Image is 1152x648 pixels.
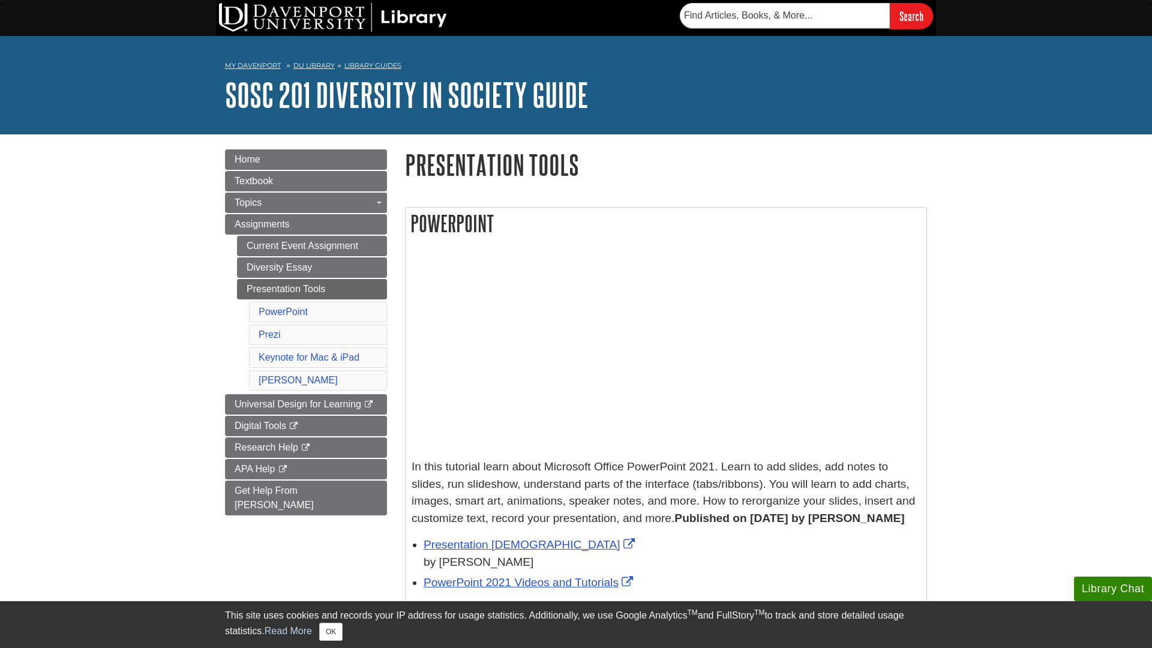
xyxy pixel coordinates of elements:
[225,76,589,113] a: SOSC 201 Diversity in Society Guide
[225,459,387,479] a: APA Help
[405,149,927,180] h1: Presentation Tools
[259,307,308,317] a: PowerPoint
[235,464,275,474] span: APA Help
[225,149,387,170] a: Home
[289,422,299,430] i: This link opens in a new window
[890,3,933,29] input: Search
[754,608,764,617] sup: TM
[412,458,920,527] p: In this tutorial learn about Microsoft Office PowerPoint 2021. Learn to add slides, add notes to ...
[237,236,387,256] a: Current Event Assignment
[225,61,281,71] a: My Davenport
[225,171,387,191] a: Textbook
[364,401,374,409] i: This link opens in a new window
[674,512,904,524] strong: Published on [DATE] by [PERSON_NAME]
[237,279,387,299] a: Presentation Tools
[235,197,262,208] span: Topics
[235,421,286,431] span: Digital Tools
[687,608,697,617] sup: TM
[265,626,312,636] a: Read More
[235,442,298,452] span: Research Help
[225,394,387,415] a: Universal Design for Learning
[424,576,636,589] a: Link opens in new window
[344,61,401,70] a: Library Guides
[412,258,920,447] iframe: PowerPoint Tutorial for Beginners
[235,399,361,409] span: Universal Design for Learning
[259,375,338,385] a: [PERSON_NAME]
[225,149,387,515] div: Guide Page Menu
[237,257,387,278] a: Diversity Essay
[293,61,335,70] a: DU Library
[235,485,314,510] span: Get Help From [PERSON_NAME]
[225,58,927,77] nav: breadcrumb
[1074,577,1152,601] button: Library Chat
[319,623,343,641] button: Close
[278,466,288,473] i: This link opens in a new window
[225,416,387,436] a: Digital Tools
[235,154,260,164] span: Home
[235,219,290,229] span: Assignments
[424,554,920,571] div: by [PERSON_NAME]
[225,214,387,235] a: Assignments
[225,193,387,213] a: Topics
[301,444,311,452] i: This link opens in a new window
[259,329,280,340] a: Prezi
[680,3,890,28] input: Find Articles, Books, & More...
[406,208,926,239] h2: PowerPoint
[235,176,273,186] span: Textbook
[225,481,387,515] a: Get Help From [PERSON_NAME]
[225,437,387,458] a: Research Help
[680,3,933,29] form: Searches DU Library's articles, books, and more
[424,538,638,551] a: Link opens in new window
[259,352,359,362] a: Keynote for Mac & iPad
[225,608,927,641] div: This site uses cookies and records your IP address for usage statistics. Additionally, we use Goo...
[219,3,447,32] img: DU Library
